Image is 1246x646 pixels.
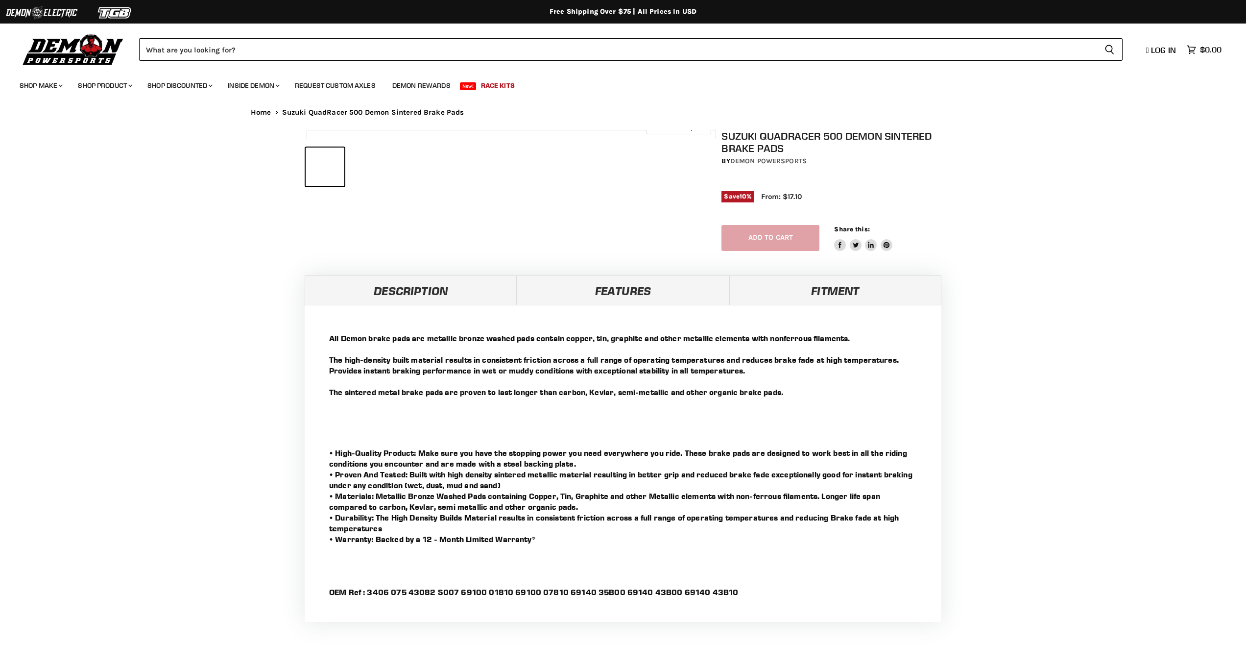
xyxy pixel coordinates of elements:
[139,38,1123,61] form: Product
[220,75,286,96] a: Inside Demon
[1097,38,1123,61] button: Search
[385,75,458,96] a: Demon Rewards
[12,75,69,96] a: Shop Make
[1200,45,1222,54] span: $0.00
[329,333,917,398] p: All Demon brake pads are metallic bronze washed pads contain copper, tin, graphite and other meta...
[517,275,729,305] a: Features
[305,577,941,622] div: OEM Ref : 3406 075 43082 S007 69100 01810 69100 07810 69140 35B00 69140 43B00 69140 43B10
[651,124,706,131] span: Click to expand
[305,275,517,305] a: Description
[329,447,917,545] p: • High-Quality Product: Make sure you have the stopping power you need everywhere you ride. These...
[834,225,892,251] aside: Share this:
[721,191,754,202] span: Save %
[71,75,138,96] a: Shop Product
[740,193,746,200] span: 10
[231,7,1015,16] div: Free Shipping Over $75 | All Prices In USD
[5,3,78,22] img: Demon Electric Logo 2
[729,275,941,305] a: Fitment
[20,32,127,67] img: Demon Powersports
[1182,43,1226,57] a: $0.00
[288,75,383,96] a: Request Custom Axles
[140,75,218,96] a: Shop Discounted
[12,72,1219,96] ul: Main menu
[139,38,1097,61] input: Search
[721,156,945,167] div: by
[474,75,522,96] a: Race Kits
[231,108,1015,117] nav: Breadcrumbs
[78,3,152,22] img: TGB Logo 2
[251,108,271,117] a: Home
[730,157,807,165] a: Demon Powersports
[1151,45,1176,55] span: Log in
[306,148,344,186] button: Suzuki QuadRacer 500 Demon Sintered Brake Pads thumbnail
[282,108,464,117] span: Suzuki QuadRacer 500 Demon Sintered Brake Pads
[1142,46,1182,54] a: Log in
[761,192,802,201] span: From: $17.10
[721,130,945,154] h1: Suzuki QuadRacer 500 Demon Sintered Brake Pads
[460,82,477,90] span: New!
[834,225,869,233] span: Share this:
